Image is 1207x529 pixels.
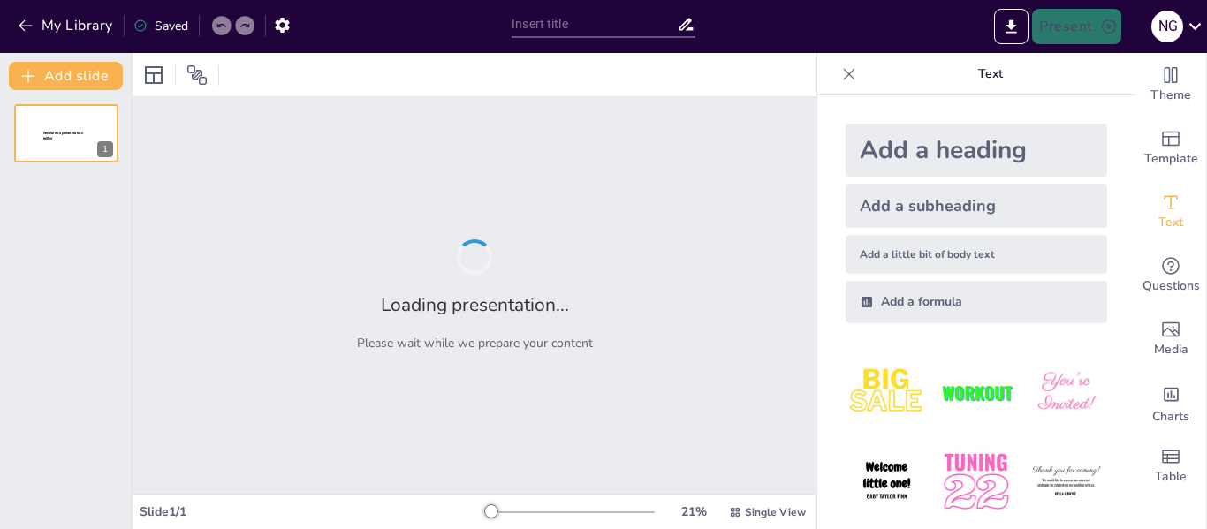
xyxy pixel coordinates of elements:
[512,11,677,37] input: Insert title
[846,441,928,523] img: 4.jpeg
[1158,213,1183,232] span: Text
[1135,117,1206,180] div: Add ready made slides
[13,11,120,40] button: My Library
[1025,441,1107,523] img: 6.jpeg
[357,335,593,351] p: Please wait while we prepare your content
[994,9,1029,44] button: Export to PowerPoint
[935,351,1017,434] img: 2.jpeg
[846,351,928,434] img: 1.jpeg
[1144,149,1198,169] span: Template
[133,18,188,34] div: Saved
[863,53,1118,95] p: Text
[846,281,1107,323] div: Add a formula
[1154,340,1188,359] span: Media
[97,141,113,157] div: 1
[846,124,1107,177] div: Add a heading
[1135,180,1206,244] div: Add text boxes
[1155,467,1187,487] span: Table
[1151,9,1183,44] button: N G
[140,503,485,520] div: Slide 1 / 1
[1032,9,1120,44] button: Present
[1135,53,1206,117] div: Change the overall theme
[43,131,83,140] span: Sendsteps presentation editor
[1142,276,1200,296] span: Questions
[846,184,1107,228] div: Add a subheading
[9,62,123,90] button: Add slide
[935,441,1017,523] img: 5.jpeg
[381,292,569,317] h2: Loading presentation...
[186,64,208,86] span: Position
[1150,86,1191,105] span: Theme
[1152,407,1189,427] span: Charts
[1135,371,1206,435] div: Add charts and graphs
[140,61,168,89] div: Layout
[14,104,118,162] div: 1
[846,235,1107,274] div: Add a little bit of body text
[745,505,806,519] span: Single View
[1151,11,1183,42] div: N G
[1025,351,1107,434] img: 3.jpeg
[1135,307,1206,371] div: Add images, graphics, shapes or video
[1135,435,1206,498] div: Add a table
[1135,244,1206,307] div: Get real-time input from your audience
[672,503,715,520] div: 21 %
